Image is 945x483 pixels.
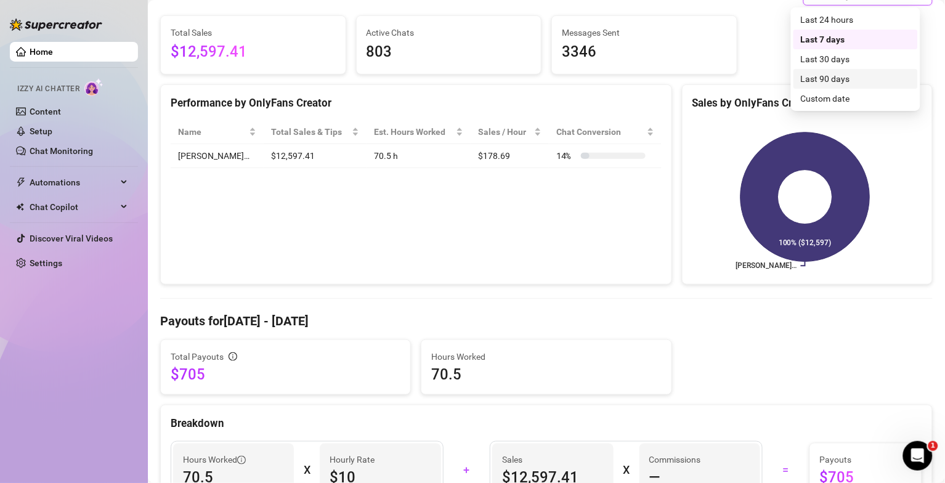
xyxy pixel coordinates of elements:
div: X [304,461,310,481]
th: Chat Conversion [549,120,661,144]
span: Automations [30,172,117,192]
td: 70.5 h [367,144,470,168]
span: Chat Conversion [556,125,644,139]
span: Messages Sent [562,26,727,39]
div: Last 7 days [793,30,918,49]
span: thunderbolt [16,177,26,187]
a: Setup [30,126,52,136]
a: Content [30,107,61,116]
th: Total Sales & Tips [264,120,367,144]
div: Last 24 hours [801,13,911,26]
div: Last 30 days [793,49,918,69]
div: Last 7 days [801,33,911,46]
span: Payouts [820,453,912,467]
div: Last 90 days [801,72,911,86]
img: Chat Copilot [16,203,24,211]
div: = [770,461,802,481]
div: X [623,461,630,481]
img: logo-BBDzfeDw.svg [10,18,102,31]
span: 803 [367,41,532,64]
span: Active Chats [367,26,532,39]
span: info-circle [237,456,246,465]
iframe: Intercom live chat [903,441,933,471]
span: Sales / Hour [478,125,532,139]
span: $705 [171,365,400,384]
td: $178.69 [471,144,549,168]
a: Discover Viral Videos [30,233,113,243]
th: Sales / Hour [471,120,549,144]
span: 14 % [556,149,576,163]
span: Chat Copilot [30,197,117,217]
img: AI Chatter [84,78,103,96]
div: + [451,461,483,481]
span: $12,597.41 [171,41,336,64]
h4: Payouts for [DATE] - [DATE] [160,312,933,330]
div: Custom date [793,89,918,108]
text: [PERSON_NAME]… [736,262,797,270]
article: Commissions [649,453,701,467]
span: 1 [928,441,938,451]
div: Last 30 days [801,52,911,66]
span: 3346 [562,41,727,64]
a: Home [30,47,53,57]
div: Performance by OnlyFans Creator [171,95,662,112]
div: Last 24 hours [793,10,918,30]
td: [PERSON_NAME]… [171,144,264,168]
div: Breakdown [171,415,922,432]
span: Name [178,125,246,139]
div: Custom date [801,92,911,105]
span: Sales [502,453,603,467]
span: Hours Worked [431,350,661,363]
th: Name [171,120,264,144]
a: Settings [30,258,62,268]
span: Hours Worked [183,453,246,467]
div: Est. Hours Worked [374,125,453,139]
a: Chat Monitoring [30,146,93,156]
span: Total Sales [171,26,336,39]
span: info-circle [229,352,237,361]
span: 70.5 [431,365,661,384]
span: Total Sales & Tips [271,125,349,139]
span: Total Payouts [171,350,224,363]
div: Last 90 days [793,69,918,89]
div: Sales by OnlyFans Creator [692,95,922,112]
article: Hourly Rate [330,453,375,467]
td: $12,597.41 [264,144,367,168]
span: Izzy AI Chatter [17,83,79,95]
